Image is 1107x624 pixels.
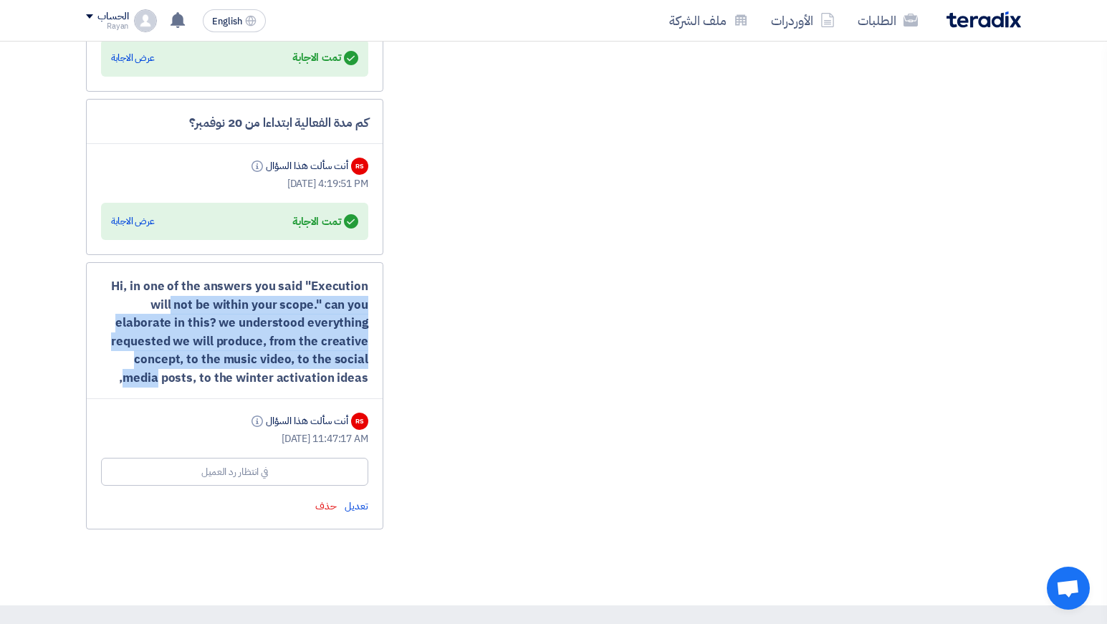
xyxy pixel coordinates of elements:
[249,413,348,428] div: أنت سألت هذا السؤال
[315,499,337,514] span: حذف
[101,431,368,446] div: [DATE] 11:47:17 AM
[201,464,268,479] div: في انتظار رد العميل
[97,11,128,23] div: الحساب
[111,51,155,65] div: عرض الاجابة
[351,158,368,175] div: RS
[759,4,846,37] a: الأوردرات
[292,211,358,231] div: تمت الاجابة
[1047,567,1090,610] div: Open chat
[212,16,242,27] span: English
[111,214,155,229] div: عرض الاجابة
[292,48,358,68] div: تمت الاجابة
[351,413,368,430] div: RS
[947,11,1021,28] img: Teradix logo
[846,4,929,37] a: الطلبات
[658,4,759,37] a: ملف الشركة
[101,176,368,191] div: [DATE] 4:19:51 PM
[86,22,128,30] div: Rayan
[249,158,348,173] div: أنت سألت هذا السؤال
[101,277,368,387] div: Hi, in one of the answers you said "Execution will not be within your scope." can you elaborate i...
[203,9,266,32] button: English
[345,499,368,514] span: تعديل
[101,114,368,133] div: كم مدة الفعالية ابتداءا من 20 نوفمبر؟
[134,9,157,32] img: profile_test.png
